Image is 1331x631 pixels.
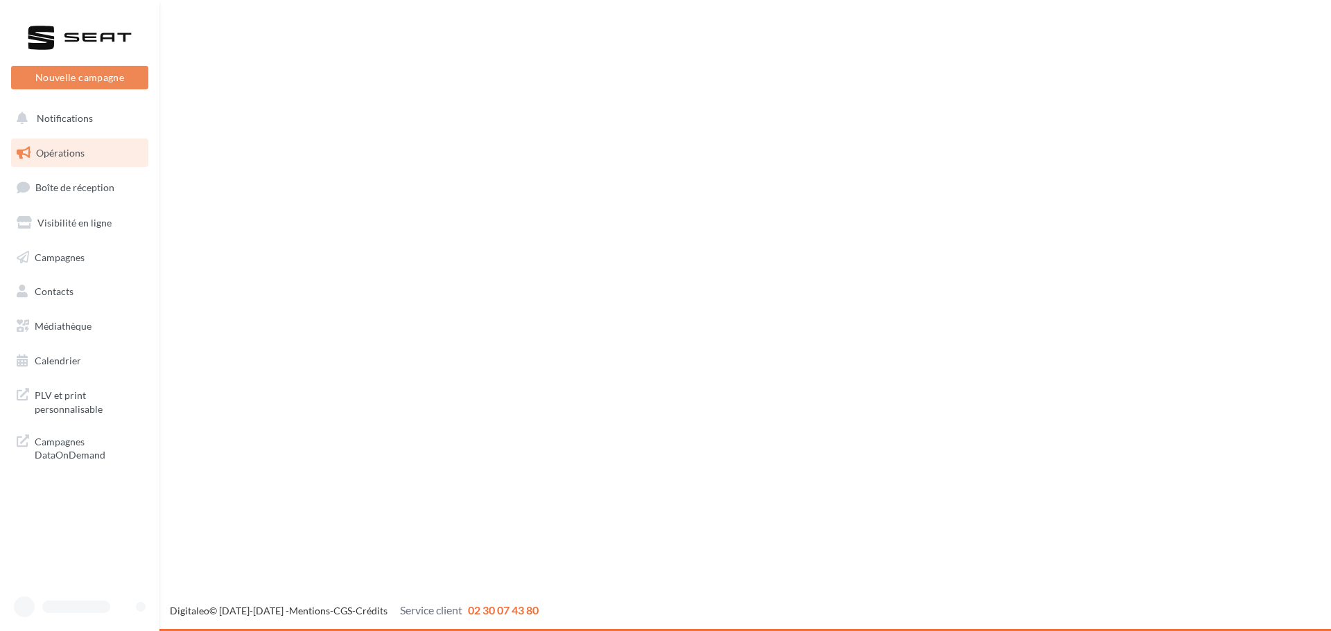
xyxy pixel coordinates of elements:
[8,104,146,133] button: Notifications
[8,427,151,468] a: Campagnes DataOnDemand
[8,172,151,202] a: Boîte de réception
[37,112,93,124] span: Notifications
[400,603,462,616] span: Service client
[37,217,112,229] span: Visibilité en ligne
[8,346,151,375] a: Calendrier
[35,181,114,193] span: Boîte de réception
[8,380,151,421] a: PLV et print personnalisable
[8,312,151,341] a: Médiathèque
[8,243,151,272] a: Campagnes
[333,605,352,616] a: CGS
[8,139,151,168] a: Opérations
[35,320,92,332] span: Médiathèque
[11,66,148,89] button: Nouvelle campagne
[356,605,388,616] a: Crédits
[170,605,539,616] span: © [DATE]-[DATE] - - -
[35,386,143,416] span: PLV et print personnalisable
[8,208,151,238] a: Visibilité en ligne
[35,251,85,263] span: Campagnes
[170,605,209,616] a: Digitaleo
[35,432,143,462] span: Campagnes DataOnDemand
[35,355,81,366] span: Calendrier
[35,285,73,297] span: Contacts
[36,147,85,159] span: Opérations
[468,603,539,616] span: 02 30 07 43 80
[8,277,151,306] a: Contacts
[289,605,330,616] a: Mentions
